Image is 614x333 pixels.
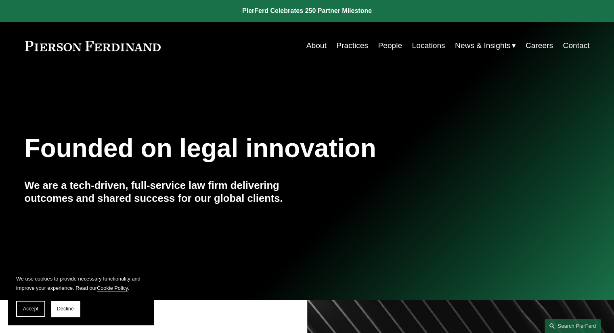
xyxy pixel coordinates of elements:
[378,38,402,53] a: People
[97,285,128,291] a: Cookie Policy
[455,39,511,53] span: News & Insights
[16,301,45,317] button: Accept
[526,38,553,53] a: Careers
[25,179,307,205] h4: We are a tech-driven, full-service law firm delivering outcomes and shared success for our global...
[57,306,74,312] span: Decline
[306,38,327,53] a: About
[563,38,589,53] a: Contact
[16,274,145,293] p: We use cookies to provide necessary functionality and improve your experience. Read our .
[25,134,496,163] h1: Founded on legal innovation
[412,38,445,53] a: Locations
[8,266,153,325] section: Cookie banner
[336,38,368,53] a: Practices
[23,306,38,312] span: Accept
[51,301,80,317] button: Decline
[455,38,516,53] a: folder dropdown
[545,319,601,333] a: Search this site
